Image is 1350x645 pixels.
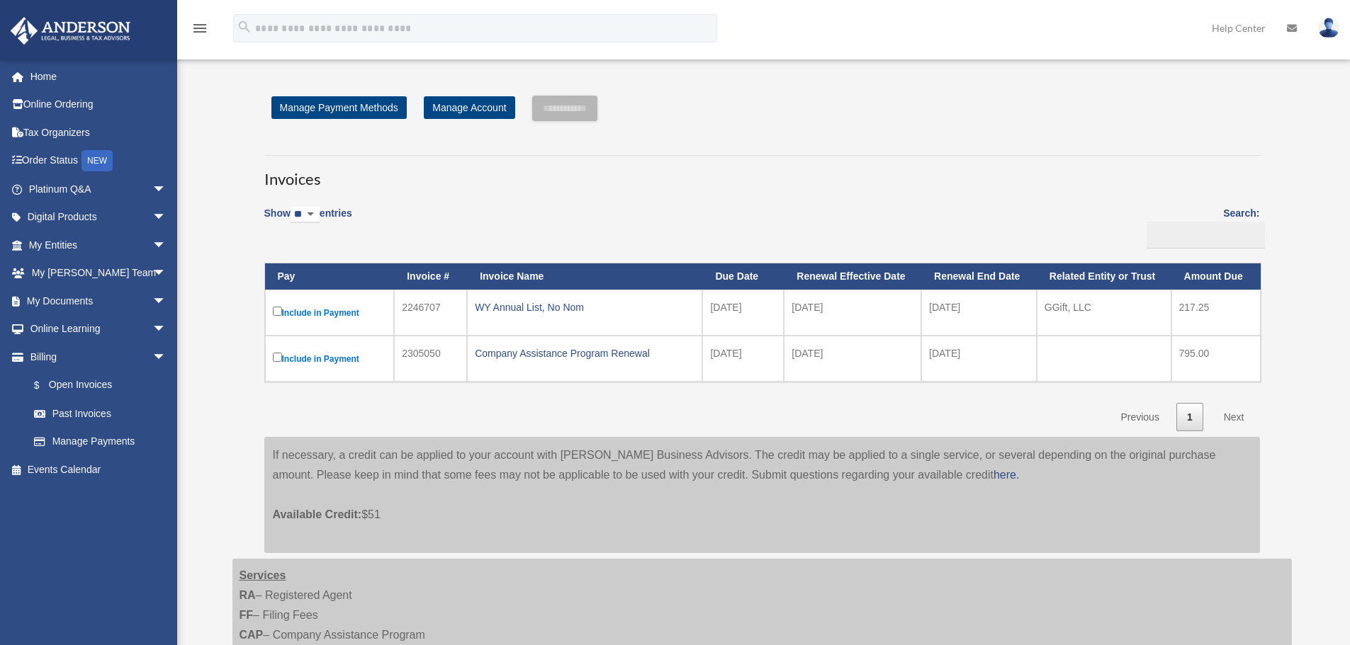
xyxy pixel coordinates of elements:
[240,589,256,601] strong: RA
[264,437,1260,553] div: If necessary, a credit can be applied to your account with [PERSON_NAME] Business Advisors. The c...
[475,297,694,317] div: WY Annual List, No Nom
[10,231,188,259] a: My Entitiesarrow_drop_down
[1037,263,1171,290] th: Related Entity or Trust: activate to sort column ascending
[784,290,921,336] td: [DATE]
[10,62,188,91] a: Home
[10,175,188,203] a: Platinum Q&Aarrow_drop_down
[10,147,188,176] a: Order StatusNEW
[152,231,181,260] span: arrow_drop_down
[702,290,784,336] td: [DATE]
[273,307,282,316] input: Include in Payment
[10,91,188,119] a: Online Ordering
[784,263,921,290] th: Renewal Effective Date: activate to sort column ascending
[152,259,181,288] span: arrow_drop_down
[10,118,188,147] a: Tax Organizers
[240,569,286,581] strong: Services
[1037,290,1171,336] td: GGift, LLC
[394,263,467,290] th: Invoice #: activate to sort column ascending
[42,377,49,394] span: $
[264,155,1260,190] h3: Invoices
[1110,403,1169,432] a: Previous
[20,399,181,428] a: Past Invoices
[20,428,181,456] a: Manage Payments
[273,353,282,362] input: Include in Payment
[1142,205,1260,249] label: Search:
[240,609,254,621] strong: FF
[10,203,188,232] a: Digital Productsarrow_drop_down
[271,96,407,119] a: Manage Payment Methods
[152,315,181,344] span: arrow_drop_down
[1176,403,1203,432] a: 1
[152,287,181,316] span: arrow_drop_down
[394,336,467,382] td: 2305050
[1147,222,1265,249] input: Search:
[1213,403,1255,432] a: Next
[10,287,188,315] a: My Documentsarrow_drop_down
[1171,290,1261,336] td: 217.25
[191,20,208,37] i: menu
[152,203,181,232] span: arrow_drop_down
[702,263,784,290] th: Due Date: activate to sort column ascending
[264,205,352,237] label: Show entries
[191,25,208,37] a: menu
[1171,263,1261,290] th: Amount Due: activate to sort column ascending
[394,290,467,336] td: 2246707
[424,96,514,119] a: Manage Account
[273,304,387,321] label: Include in Payment
[6,17,135,45] img: Anderson Advisors Platinum Portal
[10,455,188,484] a: Events Calendar
[81,150,113,171] div: NEW
[237,19,252,35] i: search
[921,336,1037,382] td: [DATE]
[10,259,188,287] a: My [PERSON_NAME] Teamarrow_drop_down
[152,175,181,204] span: arrow_drop_down
[784,336,921,382] td: [DATE]
[152,343,181,372] span: arrow_drop_down
[921,290,1037,336] td: [DATE]
[20,371,174,400] a: $Open Invoices
[240,629,264,641] strong: CAP
[10,343,181,371] a: Billingarrow_drop_down
[475,343,694,363] div: Company Assistance Program Renewal
[467,263,702,290] th: Invoice Name: activate to sort column ascending
[921,263,1037,290] th: Renewal End Date: activate to sort column ascending
[1318,18,1339,38] img: User Pic
[291,207,320,223] select: Showentries
[273,508,362,520] span: Available Credit:
[702,336,784,382] td: [DATE]
[1171,336,1261,382] td: 795.00
[994,469,1019,481] a: here.
[273,485,1251,525] p: $51
[273,350,387,367] label: Include in Payment
[265,263,395,290] th: Pay: activate to sort column descending
[10,315,188,343] a: Online Learningarrow_drop_down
